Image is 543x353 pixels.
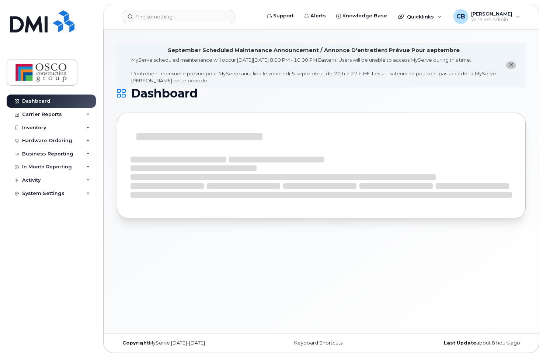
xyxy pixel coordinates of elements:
div: about 8 hours ago [389,340,526,346]
span: Dashboard [131,88,198,99]
strong: Copyright [122,340,149,346]
div: September Scheduled Maintenance Announcement / Annonce D'entretient Prévue Pour septembre [168,47,460,54]
strong: Last Update [444,340,476,346]
div: MyServe scheduled maintenance will occur [DATE][DATE] 8:00 PM - 10:00 PM Eastern. Users will be u... [131,56,496,84]
a: Keyboard Shortcuts [294,340,342,346]
button: close notification [506,61,516,69]
div: MyServe [DATE]–[DATE] [117,340,253,346]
